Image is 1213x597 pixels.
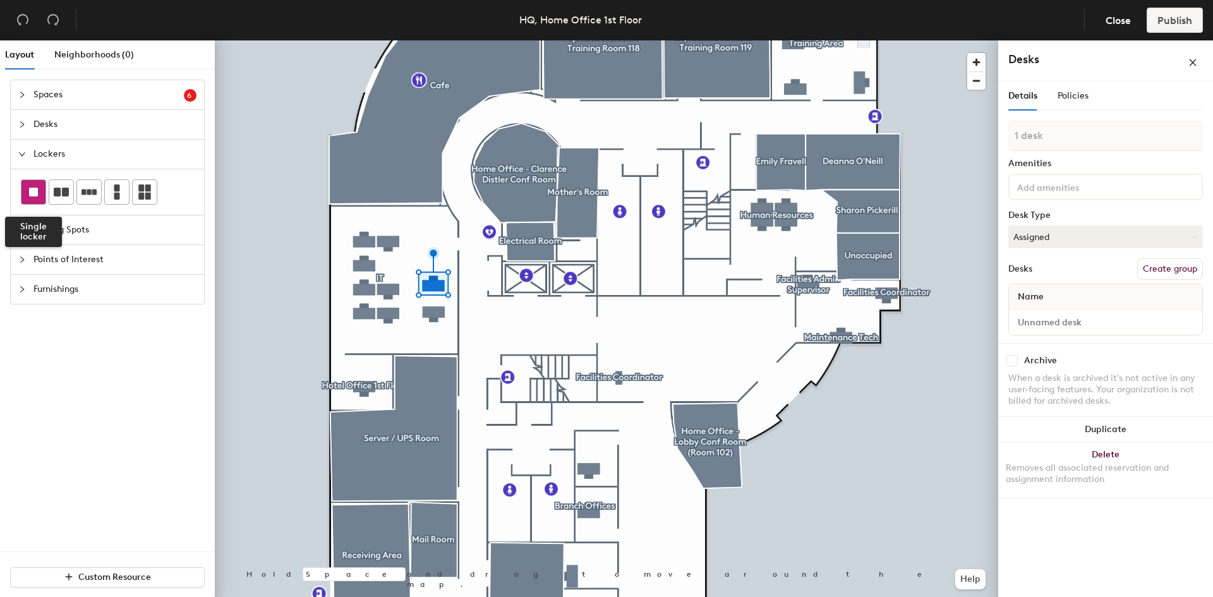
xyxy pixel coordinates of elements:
[33,140,196,169] span: Lockers
[18,121,26,128] span: collapsed
[1058,90,1089,101] span: Policies
[33,245,196,274] span: Points of Interest
[1008,373,1203,407] div: When a desk is archived it's not active in any user-facing features. Your organization is not bil...
[1015,179,1128,194] input: Add amenities
[10,8,35,33] button: Undo (⌘ + Z)
[78,572,151,582] span: Custom Resource
[1137,258,1203,280] button: Create group
[1106,15,1131,27] span: Close
[1008,90,1037,101] span: Details
[10,567,205,588] button: Custom Resource
[18,150,26,158] span: expanded
[18,256,26,263] span: collapsed
[519,12,642,28] div: HQ, Home Office 1st Floor
[21,179,46,205] button: Single locker
[998,417,1213,442] button: Duplicate
[1011,286,1050,308] span: Name
[1147,8,1203,33] button: Publish
[998,442,1213,498] button: DeleteRemoves all associated reservation and assignment information
[18,226,26,234] span: collapsed
[1008,264,1032,274] div: Desks
[5,49,34,60] span: Layout
[1011,313,1200,331] input: Unnamed desk
[18,286,26,293] span: collapsed
[1006,462,1205,485] div: Removes all associated reservation and assignment information
[955,569,986,589] button: Help
[33,110,196,139] span: Desks
[40,8,66,33] button: Redo (⌘ + ⇧ + Z)
[1008,51,1147,68] h4: Desks
[1008,226,1203,248] button: Assigned
[1095,8,1142,33] button: Close
[33,80,184,109] span: Spaces
[33,215,196,244] span: Parking Spots
[1008,159,1203,169] div: Amenities
[33,275,196,304] span: Furnishings
[1188,58,1197,67] span: close
[18,91,26,99] span: collapsed
[1024,356,1057,366] div: Archive
[1008,210,1203,220] div: Desk Type
[184,89,196,102] sup: 6
[16,13,29,26] span: undo
[187,91,194,100] span: 6
[54,49,134,60] span: Neighborhoods (0)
